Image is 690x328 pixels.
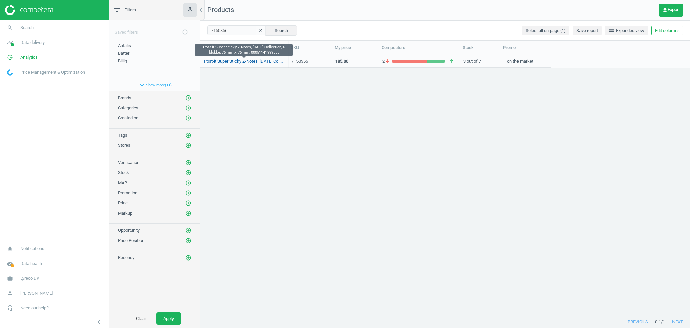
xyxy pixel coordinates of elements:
span: MAP [118,180,127,185]
button: add_circle_outline [185,210,192,217]
span: Data delivery [20,39,45,46]
span: Filters [124,7,136,13]
button: chevron_left [91,318,107,326]
span: Created on [118,115,138,120]
button: add_circle_outline [185,237,192,244]
i: search [4,21,17,34]
span: Categories [118,105,138,110]
span: Export [662,7,680,13]
div: grid [200,54,690,316]
i: add_circle_outline [185,180,191,186]
div: 185.00 [335,58,348,64]
span: Batteri [118,51,130,56]
button: add_circle_outline [185,159,192,166]
i: arrow_downward [385,58,390,64]
i: add_circle_outline [185,105,191,111]
i: horizontal_split [609,28,614,33]
div: Stock [463,45,497,51]
button: previous [621,316,655,328]
button: add_circle_outline [185,115,192,121]
div: 3 out of 7 [463,55,497,67]
i: pie_chart_outlined [4,51,17,64]
i: add_circle_outline [185,170,191,176]
i: clear [258,28,263,33]
button: expand_moreShow more(11) [109,79,200,91]
button: add_circle_outline [185,105,192,111]
span: Products [207,6,234,14]
i: add_circle_outline [185,142,191,148]
img: ajHJNr6hYgQAAAAASUVORK5CYII= [5,5,53,15]
div: My price [335,45,376,51]
span: Stock [118,170,129,175]
span: Markup [118,211,132,216]
button: add_circle_outline [185,190,192,196]
button: Clear [129,312,153,325]
button: add_circle_outline [185,227,192,234]
i: chevron_left [95,318,103,326]
i: notifications [4,242,17,255]
i: add_circle_outline [185,95,191,101]
div: 7150356 [291,58,328,64]
i: add_circle_outline [185,210,191,216]
button: next [665,316,690,328]
span: 2 [382,58,392,64]
span: Billig [118,58,127,63]
span: Lyreco DK [20,275,39,281]
span: Stores [118,143,130,148]
div: Competitors [382,45,457,51]
i: cloud_done [4,257,17,270]
i: expand_more [138,81,146,89]
img: wGWNvw8QSZomAAAAABJRU5ErkJggg== [7,69,13,76]
span: [PERSON_NAME] [20,290,53,296]
button: Edit columns [651,26,683,35]
span: Price [118,200,128,206]
i: add_circle_outline [185,132,191,138]
button: Search [265,25,297,35]
span: Verification [118,160,139,165]
div: Promo [503,45,548,51]
button: clear [256,26,266,35]
span: Search [20,25,34,31]
div: 1 on the market [504,55,547,67]
button: add_circle_outline [178,25,192,39]
button: get_appExport [659,4,683,17]
button: Apply [156,312,181,325]
div: Saved filters [109,20,200,39]
i: timeline [4,36,17,49]
span: Data health [20,261,42,267]
span: Save report [576,28,598,34]
span: Recency [118,255,134,260]
button: add_circle_outline [185,169,192,176]
span: / 1 [661,319,665,325]
i: headset_mic [4,302,17,315]
button: add_circle_outline [185,180,192,186]
i: add_circle_outline [185,238,191,244]
button: add_circle_outline [185,132,192,139]
button: horizontal_splitExpanded view [605,26,648,35]
button: add_circle_outline [185,254,192,261]
span: Tags [118,133,127,138]
a: Post-it Super Sticky Z-Notes, [DATE] Collection, 6 blokke, 76 mm x 76 mm, 00051141999555 [204,58,284,64]
span: Select all on page (1) [526,28,566,34]
span: Brands [118,95,131,100]
span: Price Position [118,238,144,243]
div: SKU [291,45,329,51]
button: add_circle_outline [185,94,192,101]
i: filter_list [113,6,121,14]
i: work [4,272,17,285]
i: add_circle_outline [185,227,191,234]
span: 1 [445,58,456,64]
i: add_circle_outline [185,190,191,196]
button: add_circle_outline [185,200,192,207]
span: Expanded view [609,28,644,34]
button: Save report [573,26,602,35]
i: add_circle_outline [182,29,188,35]
i: add_circle_outline [185,115,191,121]
i: person [4,287,17,300]
i: add_circle_outline [185,200,191,206]
i: get_app [662,7,668,13]
button: Select all on page (1) [522,26,569,35]
span: Price Management & Optimization [20,69,85,75]
span: 0 - 1 [655,319,661,325]
i: add_circle_outline [185,255,191,261]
